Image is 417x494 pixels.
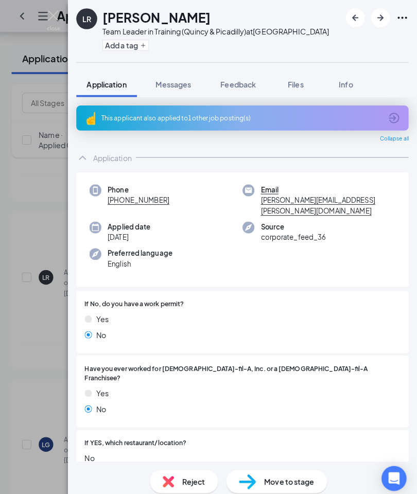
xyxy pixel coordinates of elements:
span: Phone [112,182,173,192]
span: Move to stage [267,469,316,480]
span: Preferred language [112,244,176,255]
h1: [PERSON_NAME] [107,8,214,26]
span: Collapse all [380,133,409,141]
span: Applied date [112,218,154,228]
svg: Ellipses [396,11,409,24]
button: ArrowLeftNew [347,8,366,27]
button: PlusAdd a tag [107,39,153,50]
span: Files [290,78,305,87]
span: [DATE] [112,228,154,239]
svg: ChevronUp [81,149,94,162]
span: No [101,397,111,409]
span: Messages [160,78,195,87]
span: Info [340,78,354,87]
span: Reject [186,469,208,480]
span: English [112,255,176,265]
svg: Plus [144,42,150,48]
span: corporate_feed_36 [263,228,327,239]
div: LR [88,13,96,24]
span: Yes [101,382,113,393]
span: Application [92,78,131,87]
span: No [90,446,401,457]
span: Feedback [223,78,258,87]
div: This applicant also applied to 1 other job posting(s) [106,112,382,121]
span: If YES, which restaurant/location? [90,432,190,442]
span: Source [263,218,327,228]
div: Team Leader in Training (Quincy & Picadilly) at [GEOGRAPHIC_DATA] [107,26,331,36]
span: Yes [101,309,113,320]
div: Application [98,150,136,161]
div: Open Intercom Messenger [382,459,407,484]
svg: ArrowLeftNew [350,11,362,24]
span: Have you ever worked for [DEMOGRAPHIC_DATA]-fil-A, Inc. or a [DEMOGRAPHIC_DATA]-fil-A Franchisee? [90,359,401,378]
svg: ArrowCircle [388,110,401,122]
button: ArrowRight [372,8,390,27]
span: No [101,324,111,336]
span: If No, do you have a work permit? [90,295,187,305]
svg: ArrowRight [375,11,387,24]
